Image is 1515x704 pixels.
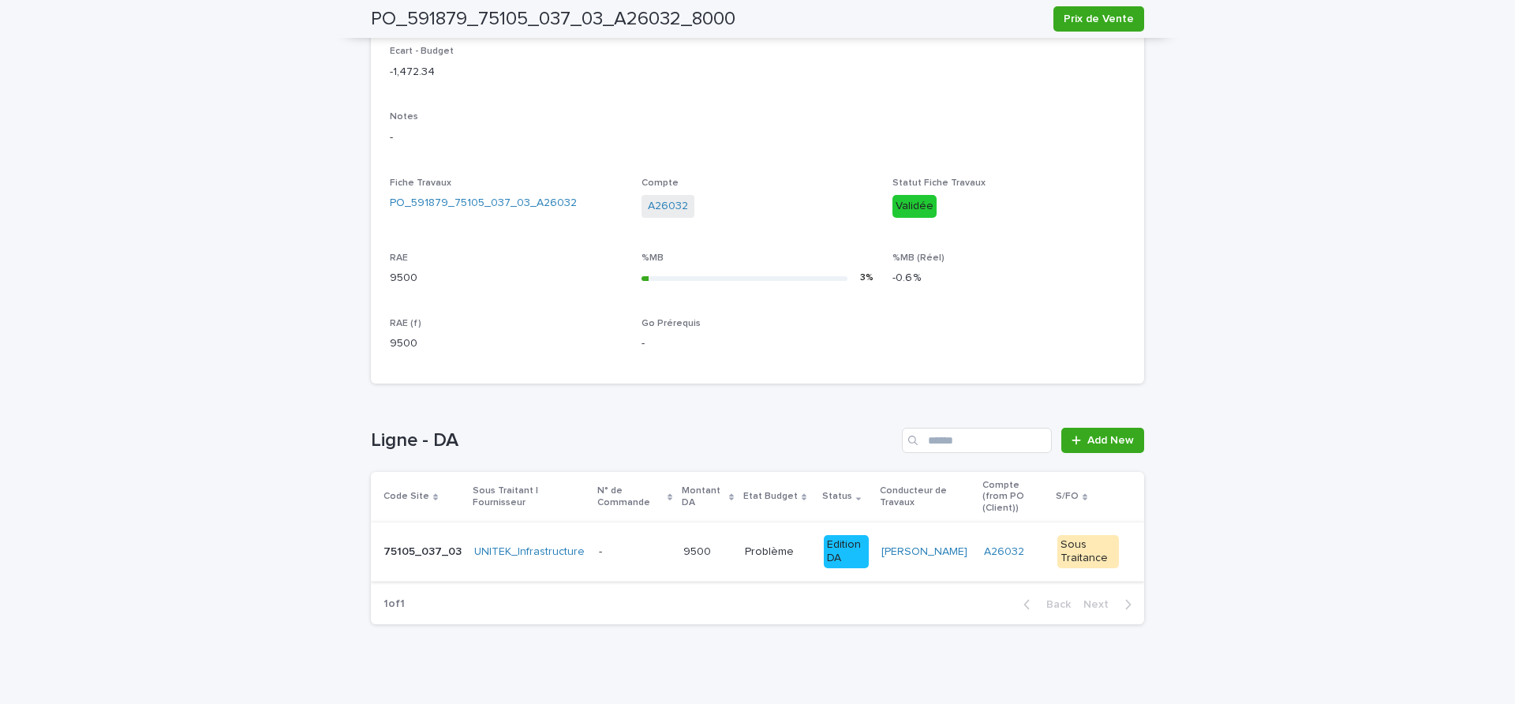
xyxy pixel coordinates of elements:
div: Sous Traitance [1057,535,1119,568]
button: Next [1077,597,1144,612]
p: - [599,542,605,559]
span: Statut Fiche Travaux [892,178,986,188]
h1: Ligne - DA [371,429,896,452]
div: Edition DA [824,535,869,568]
span: Back [1037,599,1071,610]
span: Ecart - Budget [390,47,454,56]
p: 9500 [683,542,714,559]
input: Search [902,428,1052,453]
a: A26032 [984,545,1024,559]
p: - [390,129,1125,146]
h2: PO_591879_75105_037_03_A26032_8000 [371,8,735,31]
span: Add New [1087,435,1134,446]
p: N° de Commande [597,482,664,511]
div: Validée [892,195,937,218]
p: - [642,335,874,352]
span: %MB [642,253,664,263]
p: 1 of 1 [371,585,417,623]
p: -1,472.34 [390,64,623,81]
a: UNITEK_Infrastructure [474,545,585,559]
p: 9500 [390,270,623,286]
span: RAE [390,253,408,263]
p: Code Site [383,488,429,505]
p: Sous Traitant | Fournisseur [473,482,588,511]
p: -0.6 % [892,270,1125,286]
span: Compte [642,178,679,188]
button: Prix de Vente [1053,6,1144,32]
p: 9500 [390,335,623,352]
a: A26032 [648,198,688,215]
a: Add New [1061,428,1144,453]
div: 3 % [860,270,873,286]
p: Compte (from PO (Client)) [982,477,1046,517]
p: S/FO [1056,488,1079,505]
span: Next [1083,599,1118,610]
span: RAE (f) [390,319,421,328]
a: PO_591879_75105_037_03_A26032 [390,195,577,212]
p: 75105_037_03 [383,542,465,559]
button: Back [1011,597,1077,612]
span: Prix de Vente [1064,11,1134,27]
span: Go Prérequis [642,319,701,328]
span: Notes [390,112,418,122]
span: %MB (Réel) [892,253,945,263]
p: Conducteur de Travaux [880,482,973,511]
p: Etat Budget [743,488,798,505]
p: Problème [745,542,797,559]
p: Status [822,488,852,505]
a: [PERSON_NAME] [881,545,967,559]
tr: 75105_037_0375105_037_03 UNITEK_Infrastructure -- 95009500 ProblèmeProblème Edition DA[PERSON_NAM... [371,522,1144,582]
span: Fiche Travaux [390,178,451,188]
p: Montant DA [682,482,724,511]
